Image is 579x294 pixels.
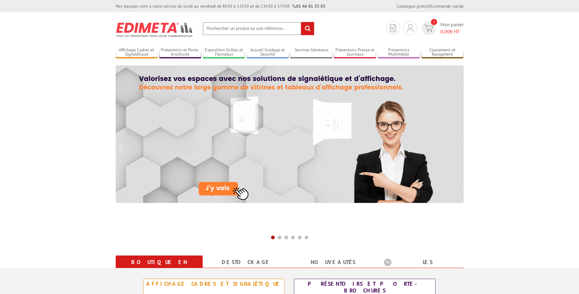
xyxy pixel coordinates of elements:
div: Présentoirs et Porte-brochures [296,281,434,294]
strong: 01 46 81 33 03 [293,3,325,9]
div: | [396,3,464,9]
a: Classement et Rangement [422,47,464,57]
a: Commande rapide [430,3,464,9]
span: € HT [440,28,464,35]
b: Les promotions [384,257,460,269]
div: Nos équipes sont à votre service du lundi au vendredi de 8h30 à 12h30 et de 13h30 à 17h30 [116,3,325,9]
a: Présentoirs Multimédia [378,47,420,57]
a: Exposition Grilles et Panneaux [203,47,245,57]
span: 0,00 [440,28,450,35]
a: Catalogue gratuit [396,3,429,9]
a: Présentoirs et Porte-brochures [159,47,201,57]
a: Services Généraux [290,47,332,57]
img: Présentoir, panneau, stand - Edimeta - PLV, affichage, mobilier bureau, entreprise [116,18,194,41]
input: rechercher [301,22,314,35]
span: 0 [431,19,437,25]
a: nouveautés [297,257,369,268]
a: Présentoirs Presse et Journaux [334,47,376,57]
a: Destockage [210,257,282,268]
a: Les promotions [384,257,456,279]
a: Boutique en ligne [123,257,195,279]
img: devis rapide [390,24,396,32]
a: devis rapide 0 Mon panier 0,00€ HT [420,21,464,35]
input: Rechercher un produit ou une référence... [203,22,314,35]
span: Mon panier [440,21,464,35]
img: devis rapide [407,24,414,32]
a: Accueil Guidage et Sécurité [247,47,289,57]
a: Affichage Cadres et Signalétique [116,47,158,57]
div: Affichage Cadres et Signalétique [145,281,283,287]
img: devis rapide [424,25,433,32]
